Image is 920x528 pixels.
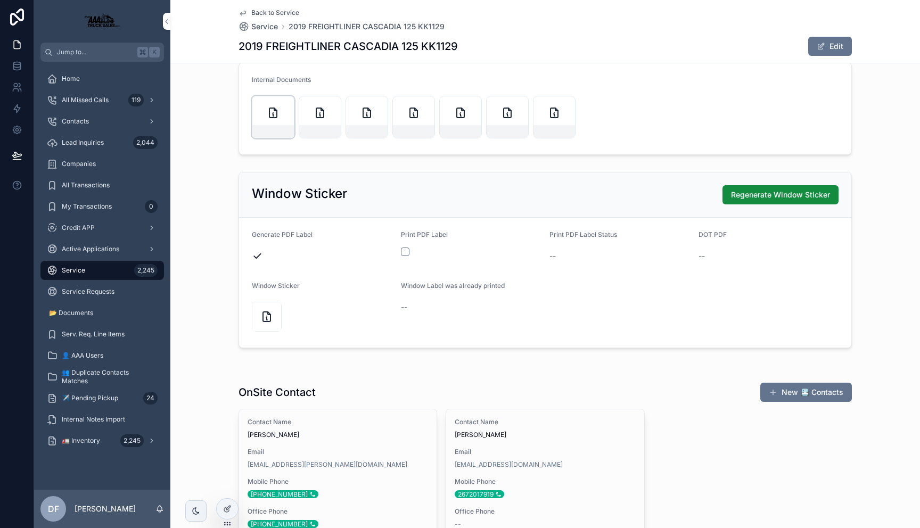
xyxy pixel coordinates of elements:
span: Regenerate Window Sticker [731,189,830,200]
span: Office Phone [248,507,428,516]
a: Serv. Req. Line Items [40,325,164,344]
a: My Transactions0 [40,197,164,216]
a: Service [239,21,278,32]
span: [PERSON_NAME] [455,431,635,439]
span: [PERSON_NAME] [248,431,428,439]
div: 2,245 [120,434,144,447]
span: All Transactions [62,181,110,189]
span: Back to Service [251,9,299,17]
button: New 📇 Contacts [760,383,852,402]
span: Internal Documents [252,76,311,84]
span: My Transactions [62,202,112,211]
div: [PHONE_NUMBER] [248,490,318,498]
a: ✈️ Pending Pickup24 [40,389,164,408]
span: Contact Name [248,418,428,426]
div: 119 [128,94,144,106]
div: 0 [145,200,158,213]
a: 2019 FREIGHTLINER CASCADIA 125 KK1129 [289,21,445,32]
span: 🚛 Inventory [62,436,100,445]
a: All Transactions [40,176,164,195]
span: 👥 Duplicate Contacts Matches [62,368,153,385]
div: 2672017919 [455,490,504,498]
div: 2,245 [134,264,158,277]
button: Edit [808,37,852,56]
div: scrollable content [34,62,170,464]
h2: Window Sticker [252,185,347,202]
a: Active Applications [40,240,164,259]
a: Companies [40,154,164,174]
span: DF [48,502,59,515]
a: Contacts [40,112,164,131]
span: Mobile Phone [248,477,428,486]
a: 🚛 Inventory2,245 [40,431,164,450]
div: [PHONE_NUMBER] [248,520,318,528]
div: 24 [143,392,158,405]
a: [EMAIL_ADDRESS][DOMAIN_NAME] [455,460,563,469]
a: 👤 AAA Users [40,346,164,365]
button: Jump to...K [40,43,164,62]
a: 👥 Duplicate Contacts Matches [40,367,164,386]
span: -- [549,251,556,261]
a: Back to Service [239,9,299,17]
span: Home [62,75,80,83]
a: Credit APP [40,218,164,237]
a: Home [40,69,164,88]
span: Service [62,266,85,275]
span: -- [401,302,407,312]
span: Email [248,448,428,456]
span: Print PDF Label [401,230,448,238]
span: Service Requests [62,287,114,296]
span: Mobile Phone [455,477,635,486]
a: [EMAIL_ADDRESS][PERSON_NAME][DOMAIN_NAME] [248,460,407,469]
img: App logo [79,13,126,30]
span: -- [699,251,705,261]
span: Internal Notes Import [62,415,125,424]
a: Service2,245 [40,261,164,280]
span: Credit APP [62,224,95,232]
a: Service Requests [40,282,164,301]
button: Regenerate Window Sticker [722,185,839,204]
span: Generate PDF Label [252,230,313,238]
span: All Missed Calls [62,96,109,104]
span: 📂 Documents [49,309,93,317]
span: Lead Inquiries [62,138,104,147]
a: All Missed Calls119 [40,90,164,110]
span: 👤 AAA Users [62,351,103,360]
span: Serv. Req. Line Items [62,330,125,339]
span: Office Phone [455,507,635,516]
a: Internal Notes Import [40,410,164,429]
span: ✈️ Pending Pickup [62,394,118,402]
h1: OnSite Contact [239,385,316,400]
h1: 2019 FREIGHTLINER CASCADIA 125 KK1129 [239,39,458,54]
span: K [150,48,159,56]
span: Window Sticker [252,282,300,290]
span: Contact Name [455,418,635,426]
div: 2,044 [133,136,158,149]
span: Window Label was already printed [401,282,505,290]
span: Contacts [62,117,89,126]
span: DOT PDF [699,230,727,238]
span: Companies [62,160,96,168]
span: Print PDF Label Status [549,230,617,238]
a: 📂 Documents [40,303,164,323]
p: [PERSON_NAME] [75,504,136,514]
span: Email [455,448,635,456]
span: Active Applications [62,245,119,253]
a: Lead Inquiries2,044 [40,133,164,152]
span: Service [251,21,278,32]
span: Jump to... [57,48,133,56]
